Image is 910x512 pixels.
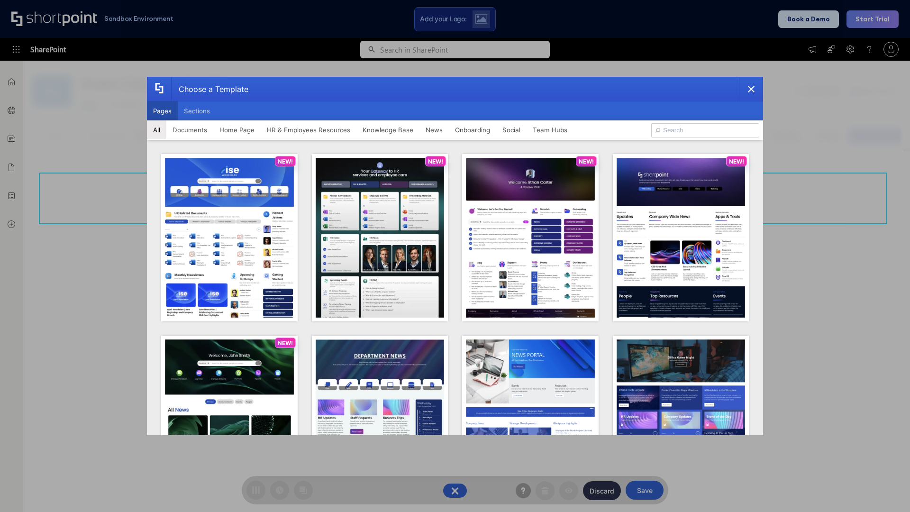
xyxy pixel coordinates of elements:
[278,339,293,347] p: NEW!
[278,158,293,165] p: NEW!
[729,158,744,165] p: NEW!
[261,120,356,139] button: HR & Employees Resources
[171,77,248,101] div: Choose a Template
[527,120,573,139] button: Team Hubs
[356,120,419,139] button: Knowledge Base
[166,120,213,139] button: Documents
[178,101,216,120] button: Sections
[579,158,594,165] p: NEW!
[213,120,261,139] button: Home Page
[428,158,443,165] p: NEW!
[496,120,527,139] button: Social
[147,77,763,435] div: template selector
[419,120,449,139] button: News
[651,123,759,137] input: Search
[449,120,496,139] button: Onboarding
[147,120,166,139] button: All
[863,466,910,512] iframe: Chat Widget
[147,101,178,120] button: Pages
